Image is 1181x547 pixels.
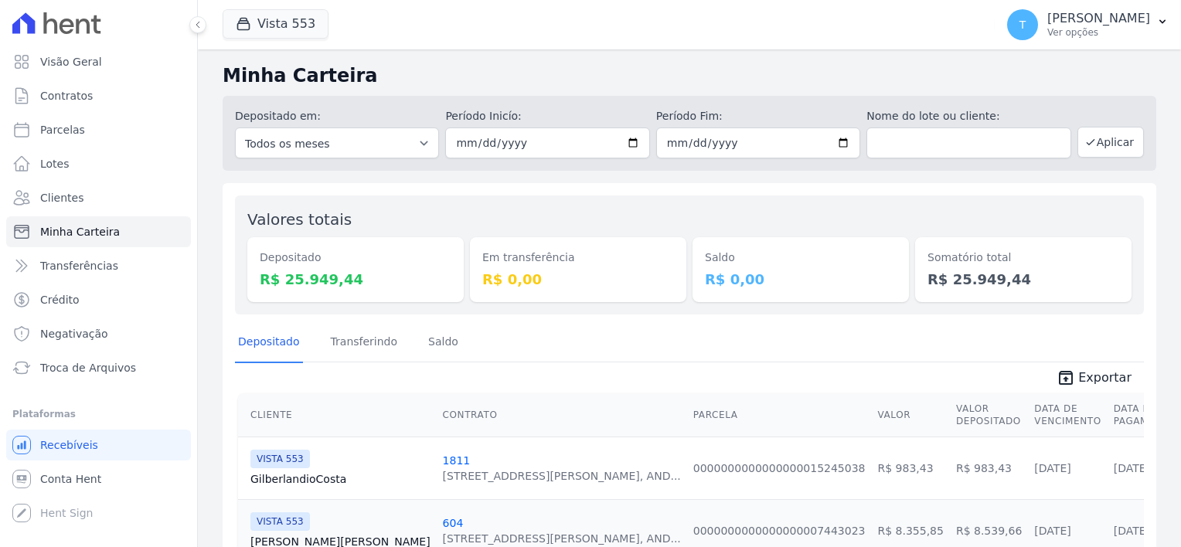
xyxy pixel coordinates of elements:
button: Vista 553 [223,9,328,39]
button: T [PERSON_NAME] Ver opções [995,3,1181,46]
span: Minha Carteira [40,224,120,240]
th: Cliente [238,393,437,437]
div: Plataformas [12,405,185,423]
a: 0000000000000000015245038 [693,462,866,474]
th: Contrato [437,393,687,437]
a: Recebíveis [6,430,191,460]
div: [STREET_ADDRESS][PERSON_NAME], AND... [443,468,681,484]
h2: Minha Carteira [223,62,1156,90]
span: Negativação [40,326,108,341]
label: Período Inicío: [445,108,649,124]
label: Depositado em: [235,110,321,122]
a: Lotes [6,148,191,179]
a: Transferências [6,250,191,281]
i: unarchive [1057,369,1075,387]
a: 604 [443,517,464,529]
label: Valores totais [247,210,352,229]
label: Período Fim: [656,108,860,124]
th: Valor Depositado [950,393,1028,437]
span: Lotes [40,156,70,172]
span: Visão Geral [40,54,102,70]
dd: R$ 0,00 [482,269,674,290]
a: [DATE] [1034,525,1070,537]
th: Valor [871,393,949,437]
dd: R$ 0,00 [705,269,897,290]
dt: Somatório total [927,250,1119,266]
span: Crédito [40,292,80,307]
div: [STREET_ADDRESS][PERSON_NAME], AND... [443,531,681,546]
a: Minha Carteira [6,216,191,247]
dd: R$ 25.949,44 [927,269,1119,290]
a: Crédito [6,284,191,315]
a: Contratos [6,80,191,111]
a: 0000000000000000007443023 [693,525,866,537]
a: Troca de Arquivos [6,352,191,383]
th: Parcela [687,393,872,437]
a: [DATE] [1114,525,1150,537]
span: Exportar [1078,369,1132,387]
a: Visão Geral [6,46,191,77]
span: T [1019,19,1026,30]
span: Clientes [40,190,83,206]
span: Troca de Arquivos [40,360,136,375]
span: Contratos [40,88,93,104]
a: 1811 [443,454,471,467]
a: Conta Hent [6,464,191,494]
a: [DATE] [1034,462,1070,474]
th: Data de Vencimento [1028,393,1107,437]
a: Transferindo [328,323,401,363]
span: VISTA 553 [250,512,310,531]
td: R$ 983,43 [950,437,1028,499]
a: GilberlandioCosta [250,471,431,487]
span: Transferências [40,258,118,273]
a: unarchive Exportar [1044,369,1144,390]
a: Saldo [425,323,461,363]
td: R$ 983,43 [871,437,949,499]
span: Parcelas [40,122,85,138]
a: Parcelas [6,114,191,145]
span: Conta Hent [40,471,101,487]
dd: R$ 25.949,44 [260,269,451,290]
dt: Saldo [705,250,897,266]
a: [DATE] [1114,462,1150,474]
span: Recebíveis [40,437,98,453]
dt: Depositado [260,250,451,266]
a: Negativação [6,318,191,349]
p: [PERSON_NAME] [1047,11,1150,26]
label: Nome do lote ou cliente: [866,108,1070,124]
button: Aplicar [1077,127,1144,158]
a: Depositado [235,323,303,363]
a: Clientes [6,182,191,213]
p: Ver opções [1047,26,1150,39]
dt: Em transferência [482,250,674,266]
span: VISTA 553 [250,450,310,468]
